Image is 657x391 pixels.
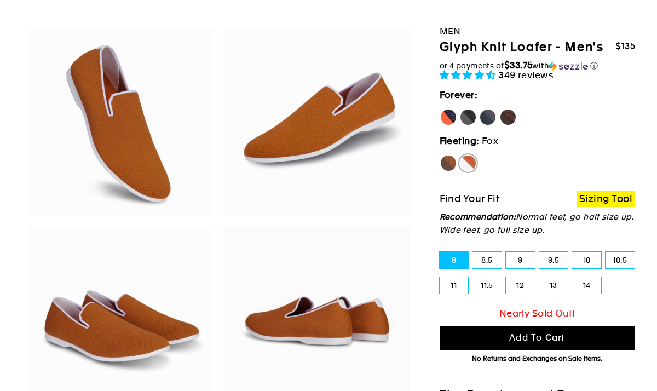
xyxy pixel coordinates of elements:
img: Fox [27,29,214,216]
label: 14 [572,277,601,294]
label: 8.5 [472,252,502,268]
label: 11 [440,277,469,294]
label: 10 [572,252,601,268]
img: Fox [223,29,410,216]
span: Find Your Fit [440,193,500,204]
a: Sizing Tool [577,191,635,207]
span: No Returns and Exchanges on Sale Items. [472,355,602,363]
span: 349 reviews [498,70,554,81]
div: Men [440,24,636,39]
span: Fox [482,135,498,146]
label: 12 [506,277,535,294]
label: Fox [459,154,477,172]
label: Hawk [440,154,457,172]
label: Rhino [479,108,497,126]
span: Add to cart [509,332,565,343]
span: $135 [615,41,635,51]
strong: Recommendation: [440,212,516,221]
p: Normal feet, go half size up. Wide feet, go full size up. [440,210,636,237]
span: $33.75 [504,60,533,71]
h1: Glyph Knit Loafer - Men's [440,39,604,55]
label: 8 [440,252,469,268]
label: 10.5 [606,252,635,268]
label: [PERSON_NAME] [440,108,457,126]
strong: Fleeting: [440,135,480,146]
label: Panther [459,108,477,126]
div: or 4 payments of with [440,60,636,71]
label: 13 [539,277,568,294]
label: 9.5 [539,252,568,268]
img: Sezzle [549,61,588,71]
div: Nearly Sold Out! [440,306,636,321]
span: 4.71 stars [440,70,499,81]
label: Mustang [499,108,517,126]
label: 9 [506,252,535,268]
button: Add to cart [440,326,636,350]
label: 11.5 [472,277,502,294]
div: or 4 payments of$33.75withSezzle Click to learn more about Sezzle [440,60,636,71]
strong: Forever: [440,89,478,100]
